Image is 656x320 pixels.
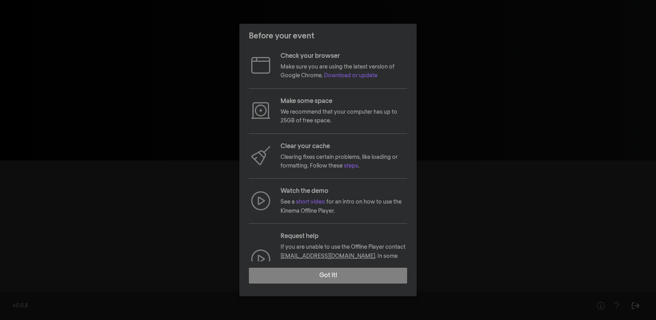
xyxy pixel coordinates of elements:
p: Make sure you are using the latest version of Google Chrome. [281,63,407,80]
a: steps [344,163,358,169]
header: Before your event [239,24,417,48]
p: Clear your cache [281,142,407,151]
p: Check your browser [281,51,407,61]
p: Clearing fixes certain problems, like loading or formatting. Follow these . [281,153,407,171]
p: Request help [281,232,407,241]
p: Make some space [281,97,407,106]
p: We recommend that your computer has up to 25GB of free space. [281,108,407,126]
a: short video [296,199,325,205]
a: [EMAIL_ADDRESS][DOMAIN_NAME] [281,253,375,259]
p: If you are unable to use the Offline Player contact . In some cases, a backup link to stream the ... [281,243,407,287]
p: See a for an intro on how to use the Kinema Offline Player. [281,198,407,215]
button: Got it! [249,268,407,284]
a: Download or update [324,73,377,78]
p: Watch the demo [281,187,407,196]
